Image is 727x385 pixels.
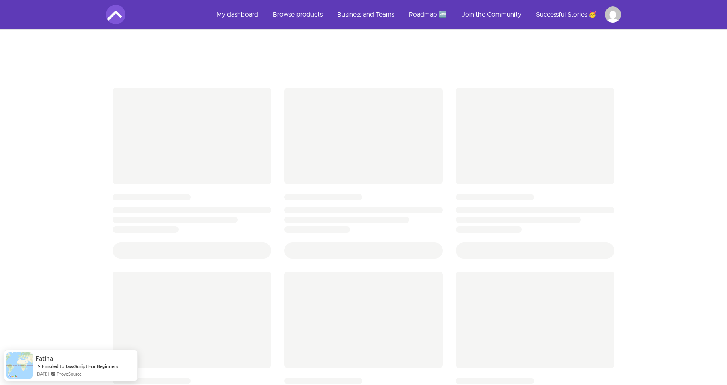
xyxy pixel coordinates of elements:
[36,355,53,362] span: Fatiha
[6,352,33,379] img: provesource social proof notification image
[36,370,49,377] span: [DATE]
[57,370,82,377] a: ProveSource
[529,5,603,24] a: Successful Stories 🥳
[210,5,265,24] a: My dashboard
[106,5,125,24] img: Amigoscode logo
[266,5,329,24] a: Browse products
[331,5,401,24] a: Business and Teams
[36,363,41,369] span: ->
[455,5,528,24] a: Join the Community
[42,363,118,369] a: Enroled to JavaScript For Beginners
[210,5,621,24] nav: Main
[402,5,453,24] a: Roadmap 🆕
[605,6,621,23] img: Profile image for Sergiu Ionut Brehuescu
